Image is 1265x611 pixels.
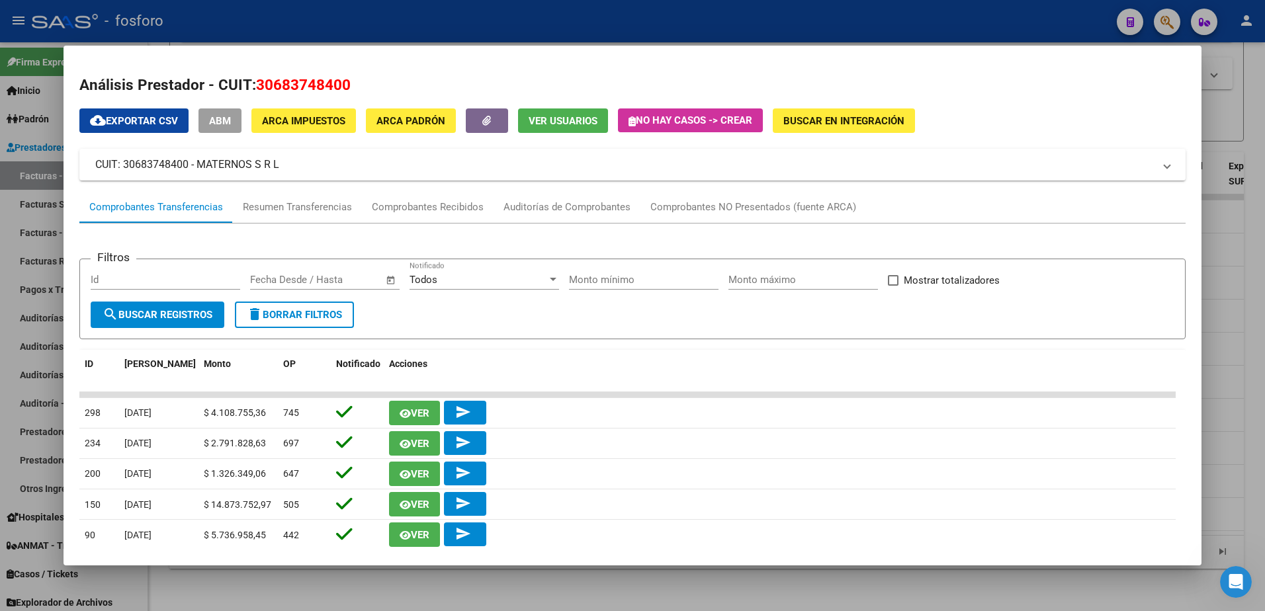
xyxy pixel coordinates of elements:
button: ABM [198,108,241,133]
datatable-header-cell: ID [79,350,119,393]
mat-expansion-panel-header: CUIT: 30683748400 - MATERNOS S R L [79,149,1186,181]
span: ID [85,358,93,369]
span: 298 [85,407,101,418]
mat-icon: send [455,434,471,450]
mat-icon: send [455,495,471,511]
span: 234 [85,438,101,448]
datatable-header-cell: Acciones [384,350,1176,393]
span: 745 [283,407,299,418]
span: Monto [204,358,231,369]
span: Buscar en Integración [783,115,904,127]
mat-icon: send [455,404,471,420]
span: Ver [411,499,429,510]
button: Ver [389,462,440,486]
span: 200 [85,468,101,479]
span: 30683748400 [256,76,351,93]
span: ARCA Padrón [376,115,445,127]
span: 647 [283,468,299,479]
mat-panel-title: CUIT: 30683748400 - MATERNOS S R L [95,157,1155,173]
datatable-header-cell: Notificado [331,350,384,393]
span: Ver [411,468,429,480]
button: Open calendar [383,272,398,288]
span: [DATE] [124,438,152,448]
span: 697 [283,438,299,448]
button: Ver [389,522,440,547]
span: $ 1.326.349,06 [204,468,266,479]
span: OP [283,358,296,369]
span: $ 2.791.828,63 [204,438,266,448]
datatable-header-cell: OP [278,350,331,393]
span: [DATE] [124,407,152,418]
span: [DATE] [124,468,152,479]
div: Resumen Transferencias [243,200,352,215]
span: ARCA Impuestos [262,115,345,127]
span: No hay casos -> Crear [629,114,752,126]
span: [PERSON_NAME] [124,358,196,369]
span: 442 [283,530,299,540]
span: $ 5.736.958,45 [204,530,266,540]
span: $ 14.873.752,97 [204,499,271,510]
span: Exportar CSV [90,115,178,127]
mat-icon: cloud_download [90,112,106,128]
div: Comprobantes Transferencias [89,200,223,215]
mat-icon: send [455,526,471,542]
input: Fecha inicio [250,274,304,286]
datatable-header-cell: Monto [198,350,278,393]
span: 150 [85,499,101,510]
mat-icon: delete [247,306,263,322]
mat-icon: send [455,465,471,481]
span: Ver [411,438,429,450]
h3: Filtros [91,249,136,266]
span: Notificado [336,358,380,369]
button: ARCA Impuestos [251,108,356,133]
span: Acciones [389,358,427,369]
div: Comprobantes NO Presentados (fuente ARCA) [650,200,856,215]
span: [DATE] [124,499,152,510]
span: 505 [283,499,299,510]
button: Buscar Registros [91,302,224,328]
button: Ver Usuarios [518,108,608,133]
button: Exportar CSV [79,108,189,133]
span: Ver [411,529,429,541]
span: $ 4.108.755,36 [204,407,266,418]
button: Ver [389,492,440,516]
button: No hay casos -> Crear [618,108,763,132]
input: Fecha fin [316,274,380,286]
span: [DATE] [124,530,152,540]
button: Buscar en Integración [773,108,915,133]
button: Ver [389,401,440,425]
mat-icon: search [103,306,118,322]
button: Ver [389,431,440,456]
div: Auditorías de Comprobantes [503,200,631,215]
button: ARCA Padrón [366,108,456,133]
span: Ver Usuarios [529,115,597,127]
span: Buscar Registros [103,309,212,321]
span: Todos [410,274,437,286]
span: 90 [85,530,95,540]
button: Borrar Filtros [235,302,354,328]
datatable-header-cell: Fecha T. [119,350,198,393]
div: Comprobantes Recibidos [372,200,484,215]
span: Ver [411,407,429,419]
span: Mostrar totalizadores [904,272,1000,288]
span: ABM [209,115,231,127]
h2: Análisis Prestador - CUIT: [79,74,1186,97]
iframe: Intercom live chat [1220,566,1252,598]
span: Borrar Filtros [247,309,342,321]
